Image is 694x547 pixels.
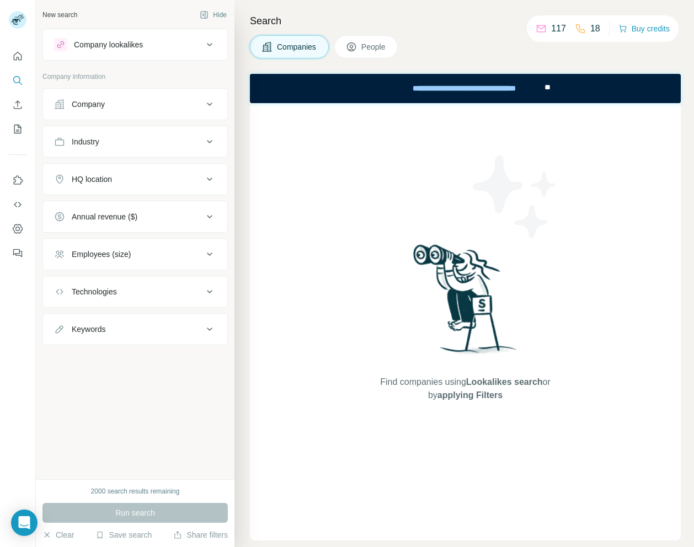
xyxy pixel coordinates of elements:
[250,74,681,103] iframe: Banner
[43,316,227,342] button: Keywords
[437,390,503,400] span: applying Filters
[11,510,38,536] div: Open Intercom Messenger
[72,249,131,260] div: Employees (size)
[43,278,227,305] button: Technologies
[72,99,105,110] div: Company
[9,119,26,139] button: My lists
[9,243,26,263] button: Feedback
[42,529,74,540] button: Clear
[72,174,112,185] div: HQ location
[192,7,234,23] button: Hide
[277,41,317,52] span: Companies
[377,376,553,402] span: Find companies using or by
[72,286,117,297] div: Technologies
[91,486,180,496] div: 2000 search results remaining
[250,13,681,29] h4: Search
[408,242,523,364] img: Surfe Illustration - Woman searching with binoculars
[72,211,137,222] div: Annual revenue ($)
[95,529,152,540] button: Save search
[72,324,105,335] div: Keywords
[9,46,26,66] button: Quick start
[43,203,227,230] button: Annual revenue ($)
[466,147,565,246] img: Surfe Illustration - Stars
[72,136,99,147] div: Industry
[9,71,26,90] button: Search
[43,166,227,192] button: HQ location
[466,377,543,387] span: Lookalikes search
[43,31,227,58] button: Company lookalikes
[551,22,566,35] p: 117
[618,21,670,36] button: Buy credits
[43,128,227,155] button: Industry
[590,22,600,35] p: 18
[42,10,77,20] div: New search
[43,91,227,117] button: Company
[9,95,26,115] button: Enrich CSV
[9,195,26,214] button: Use Surfe API
[74,39,143,50] div: Company lookalikes
[173,529,228,540] button: Share filters
[43,241,227,267] button: Employees (size)
[9,170,26,190] button: Use Surfe on LinkedIn
[361,41,387,52] span: People
[9,219,26,239] button: Dashboard
[42,72,228,82] p: Company information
